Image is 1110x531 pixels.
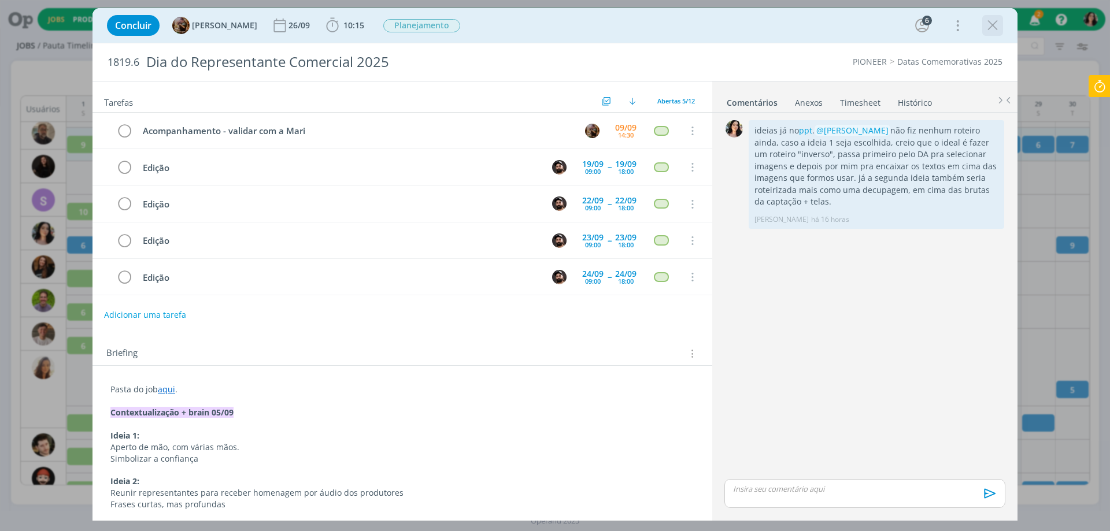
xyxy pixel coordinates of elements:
img: A [585,124,600,138]
span: Planejamento [383,19,460,32]
a: PIONEER [853,56,887,67]
div: 26/09 [288,21,312,29]
button: B [550,158,568,176]
span: Briefing [106,346,138,361]
p: ideias já no . não fiz nenhum roteiro ainda, caso a ideia 1 seja escolhida, creio que o ideal é f... [754,125,998,207]
div: Anexos [795,97,823,109]
span: Concluir [115,21,151,30]
div: Acompanhamento - validar com a Mari [138,124,574,138]
button: B [550,268,568,285]
span: há 16 horas [811,214,849,225]
strong: Ideia 1: [110,430,139,441]
span: [PERSON_NAME] [192,21,257,29]
div: 09:00 [585,205,601,211]
p: Frases curtas, mas profundas [110,499,694,510]
div: 18:00 [618,242,634,248]
button: A[PERSON_NAME] [172,17,257,34]
span: Abertas 5/12 [657,96,695,105]
p: Aperto de mão, com várias mãos. [110,441,694,453]
div: Dia do Representante Comercial 2025 [142,48,625,76]
img: B [552,270,567,284]
button: Adicionar uma tarefa [103,305,187,325]
img: T [726,120,743,138]
div: dialog [92,8,1017,521]
span: Tarefas [104,94,133,108]
p: Reunir representantes para receber homenagem por áudio dos produtores [110,487,694,499]
a: Datas Comemorativas 2025 [897,56,1002,67]
div: 09:00 [585,242,601,248]
span: -- [608,236,611,244]
span: @[PERSON_NAME] [816,125,889,136]
span: 1819.6 [108,56,139,69]
span: -- [608,273,611,281]
div: Edição [138,197,541,211]
strong: Ideia 2: [110,476,139,487]
div: 23/09 [582,233,604,242]
button: A [583,122,601,139]
div: Edição [138,161,541,175]
a: Timesheet [839,92,881,109]
span: 10:15 [343,20,364,31]
div: Edição [138,233,541,248]
div: 22/09 [615,196,637,205]
a: ppt [799,125,812,136]
a: aqui [158,384,175,395]
strong: Contextualização + brain 05/09 [110,407,234,418]
img: B [552,233,567,248]
img: A [172,17,190,34]
img: B [552,160,567,174]
p: Simbolizar a confiança [110,453,694,465]
div: 22/09 [582,196,604,205]
button: B [550,232,568,249]
div: 23/09 [615,233,637,242]
span: -- [608,200,611,208]
a: Comentários [726,92,778,109]
button: Concluir [107,15,160,36]
a: Histórico [897,92,933,109]
div: 18:00 [618,278,634,284]
button: B [550,195,568,213]
p: [PERSON_NAME] [754,214,809,225]
img: arrow-down.svg [629,98,636,105]
div: Edição [138,270,541,285]
div: 24/09 [615,270,637,278]
span: -- [608,163,611,171]
div: 14:30 [618,132,634,138]
div: 19/09 [615,160,637,168]
div: 18:00 [618,205,634,211]
button: 6 [913,16,931,35]
div: 24/09 [582,270,604,278]
div: 09/09 [615,124,637,132]
div: 6 [922,16,932,25]
button: Planejamento [383,18,461,33]
div: 19/09 [582,160,604,168]
img: B [552,196,567,211]
div: 18:00 [618,168,634,174]
button: 10:15 [323,16,367,35]
div: 09:00 [585,168,601,174]
p: Pasta do job . [110,384,694,395]
div: 09:00 [585,278,601,284]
